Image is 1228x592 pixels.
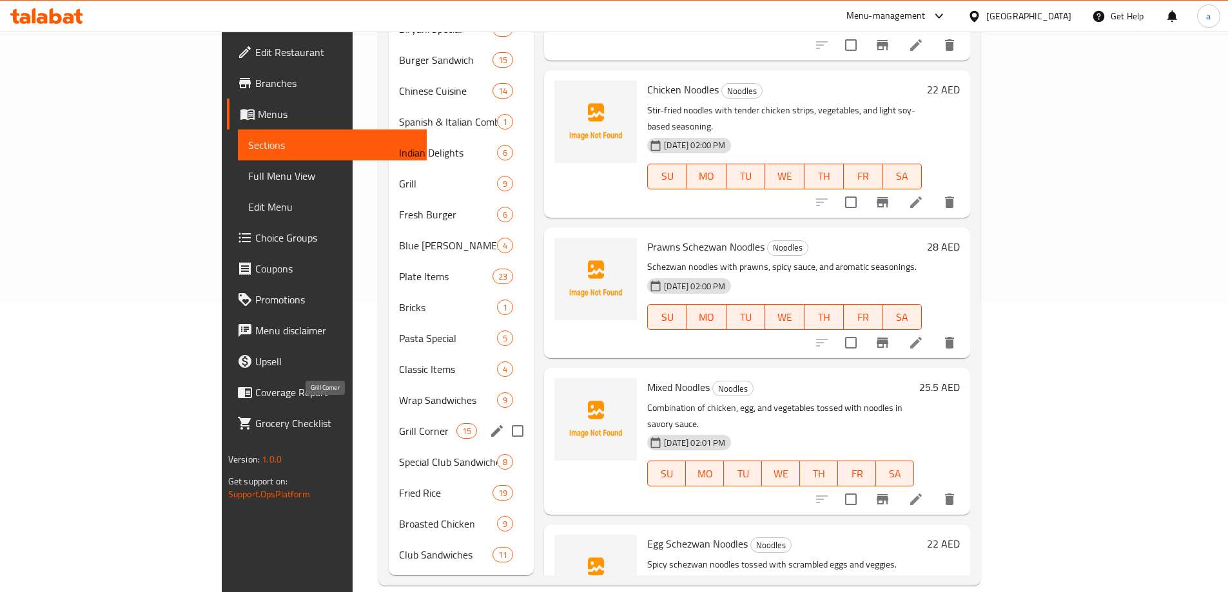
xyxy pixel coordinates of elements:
button: WE [765,164,804,189]
span: Select to update [837,486,864,513]
div: Menu-management [846,8,926,24]
button: FR [844,164,883,189]
span: FR [849,308,878,327]
div: Club Sandwiches11 [389,539,534,570]
span: Pasta Special [399,330,497,346]
span: 1 [498,301,512,314]
div: Broasted Chicken9 [389,508,534,539]
span: Select to update [837,329,864,356]
a: Edit Menu [238,191,427,222]
div: Fried Rice [399,485,492,501]
span: Get support on: [228,473,288,490]
span: Promotions [255,292,416,307]
div: Classic Items4 [389,354,534,385]
a: Full Menu View [238,160,427,191]
button: FR [844,304,883,330]
span: Burger Sandwich [399,52,492,68]
div: Classic Items [399,361,497,377]
span: 4 [498,363,512,376]
span: Noodles [713,381,753,396]
a: Sections [238,129,427,160]
a: Coverage Report [227,377,427,408]
span: FR [843,464,871,483]
div: Noodles [750,537,792,553]
span: Version: [228,451,260,468]
span: MO [692,167,721,186]
span: SA [881,464,909,483]
button: TU [726,164,766,189]
span: Upsell [255,354,416,369]
span: Grocery Checklist [255,415,416,431]
div: items [497,516,513,531]
a: Menu disclaimer [227,315,427,346]
button: WE [765,304,804,330]
div: items [497,145,513,160]
span: Grill [399,176,497,191]
span: 15 [457,425,476,437]
button: SU [647,304,687,330]
span: [DATE] 02:01 PM [659,437,730,449]
span: Menus [258,106,416,122]
a: Support.OpsPlatform [228,486,310,502]
span: Egg Schezwan Noodles [647,534,748,553]
div: items [497,454,513,470]
span: Branches [255,75,416,91]
div: Fresh Burger [399,207,497,222]
div: items [497,207,513,222]
div: items [497,330,513,346]
button: delete [934,484,965,515]
button: Branch-specific-item [867,30,898,61]
span: Edit Restaurant [255,44,416,60]
span: Spanish & Italian Combo [399,114,497,129]
div: Grill Corner15edit [389,415,534,446]
span: 9 [498,178,512,190]
span: Plate Items [399,269,492,284]
button: MO [687,164,726,189]
span: 15 [493,54,512,66]
span: 6 [498,209,512,221]
span: Edit Menu [248,199,416,215]
span: Noodles [768,240,808,255]
p: Schezwan noodles with prawns, spicy sauce, and aromatic seasonings. [647,259,922,275]
button: delete [934,187,965,218]
div: items [492,485,513,501]
button: SU [647,164,687,189]
span: Select to update [837,189,864,216]
div: Noodles [767,240,808,256]
button: delete [934,327,965,358]
span: SU [653,167,682,186]
div: Chinese Cuisine [399,83,492,99]
span: SU [653,308,682,327]
button: TH [800,461,838,486]
div: Fried Rice19 [389,477,534,508]
span: 19 [493,487,512,499]
button: Branch-specific-item [867,484,898,515]
a: Edit menu item [908,335,924,350]
img: Prawns Schezwan Noodles [554,238,637,320]
span: 23 [493,271,512,283]
span: Grill Corner [399,423,456,439]
div: items [492,52,513,68]
span: 1 [498,116,512,128]
button: TH [804,164,844,189]
a: Edit menu item [908,492,924,507]
span: FR [849,167,878,186]
img: Mixed Noodles [554,378,637,461]
button: Branch-specific-item [867,187,898,218]
span: SA [888,308,917,327]
div: Indian Delights6 [389,137,534,168]
div: [GEOGRAPHIC_DATA] [986,9,1071,23]
p: Spicy schezwan noodles tossed with scrambled eggs and veggies. [647,557,922,573]
div: Noodles [721,83,763,99]
span: Select to update [837,32,864,59]
button: SA [882,304,922,330]
span: 14 [493,85,512,97]
div: Indian Delights [399,145,497,160]
p: Stir-fried noodles with tender chicken strips, vegetables, and light soy-based seasoning. [647,102,922,135]
span: Prawns Schezwan Noodles [647,237,765,256]
button: TH [804,304,844,330]
span: Wrap Sandwiches [399,392,497,408]
span: Noodles [722,84,762,99]
div: Noodles [712,381,754,396]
